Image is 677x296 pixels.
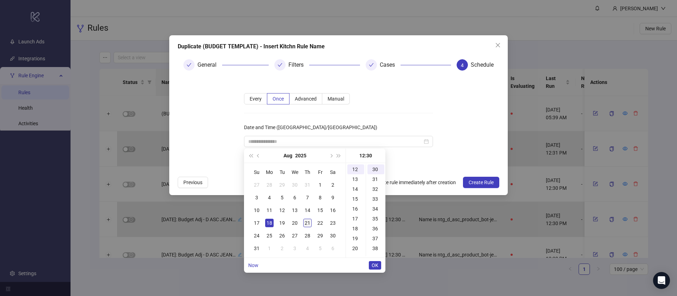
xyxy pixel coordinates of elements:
div: 1 [316,181,324,189]
span: Manual [328,96,344,102]
td: 2025-09-06 [327,242,339,255]
div: Duplicate (BUDGET TEMPLATE) - Insert Kitchn Rule Name [178,42,499,51]
button: Previous [178,177,208,188]
div: General [197,59,222,71]
div: 18 [347,224,364,234]
td: 2025-07-28 [263,179,276,191]
td: 2025-08-27 [288,229,301,242]
th: Th [301,166,314,179]
th: Mo [263,166,276,179]
div: 13 [291,206,299,215]
div: 12 [347,164,364,174]
td: 2025-08-07 [301,191,314,204]
div: 30 [367,164,384,174]
div: 4 [265,193,274,202]
button: Next year (Control + right) [335,149,343,163]
div: 23 [329,219,337,227]
td: 2025-08-06 [288,191,301,204]
td: 2025-08-19 [276,217,288,229]
span: check [277,62,282,67]
button: OK [369,261,381,270]
div: 20 [347,243,364,253]
td: 2025-08-29 [314,229,327,242]
div: 35 [367,214,384,224]
div: 4 [303,244,312,253]
th: Fr [314,166,327,179]
div: 29 [316,231,324,240]
div: 30 [291,181,299,189]
div: 16 [329,206,337,215]
span: Every [250,96,262,102]
span: Advanced [295,96,317,102]
div: 11 [265,206,274,215]
td: 2025-08-17 [250,217,263,229]
div: 28 [303,231,312,240]
div: 38 [367,243,384,253]
div: 22 [316,219,324,227]
button: Next month (PageDown) [327,149,335,163]
td: 2025-08-26 [276,229,288,242]
div: 39 [367,253,384,263]
div: Cases [380,59,401,71]
td: 2025-08-25 [263,229,276,242]
td: 2025-08-10 [250,204,263,217]
th: Su [250,166,263,179]
div: 27 [252,181,261,189]
td: 2025-08-05 [276,191,288,204]
td: 2025-08-31 [250,242,263,255]
td: 2025-08-22 [314,217,327,229]
td: 2025-07-31 [301,179,314,191]
span: Activate rule immediately after creation [368,179,459,186]
div: 19 [278,219,286,227]
button: Choose a month [283,149,292,163]
div: 24 [252,231,261,240]
button: Choose a year [295,149,306,163]
span: Once [273,96,284,102]
td: 2025-08-20 [288,217,301,229]
input: Date and Time (Asia/Calcutta) [248,138,422,145]
div: Filters [288,59,309,71]
div: 29 [278,181,286,189]
div: 13 [347,174,364,184]
div: 15 [316,206,324,215]
td: 2025-08-01 [314,179,327,191]
div: 27 [291,231,299,240]
button: Create Rule [463,177,499,188]
div: 17 [347,214,364,224]
span: close [495,42,501,48]
div: 3 [291,244,299,253]
div: 16 [347,204,364,214]
td: 2025-09-01 [263,242,276,255]
div: 10 [252,206,261,215]
div: 37 [367,234,384,243]
div: 2 [278,244,286,253]
span: check [187,62,191,67]
div: 2 [329,181,337,189]
button: Last year (Control + left) [247,149,255,163]
div: 21 [347,253,364,263]
span: 4 [461,62,464,68]
div: 12:30 [349,149,383,163]
div: 34 [367,204,384,214]
div: 6 [291,193,299,202]
div: 8 [316,193,324,202]
div: 12 [278,206,286,215]
td: 2025-08-12 [276,204,288,217]
div: 5 [278,193,286,202]
td: 2025-08-08 [314,191,327,204]
div: 32 [367,184,384,194]
td: 2025-08-13 [288,204,301,217]
div: 17 [252,219,261,227]
div: 6 [329,244,337,253]
button: Previous month (PageUp) [255,149,262,163]
div: Open Intercom Messenger [653,272,670,289]
span: Previous [183,180,202,185]
td: 2025-07-30 [288,179,301,191]
td: 2025-08-21 [301,217,314,229]
span: OK [372,262,378,268]
div: 31 [252,244,261,253]
th: Tu [276,166,288,179]
div: 28 [265,181,274,189]
td: 2025-08-28 [301,229,314,242]
div: 36 [367,224,384,234]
